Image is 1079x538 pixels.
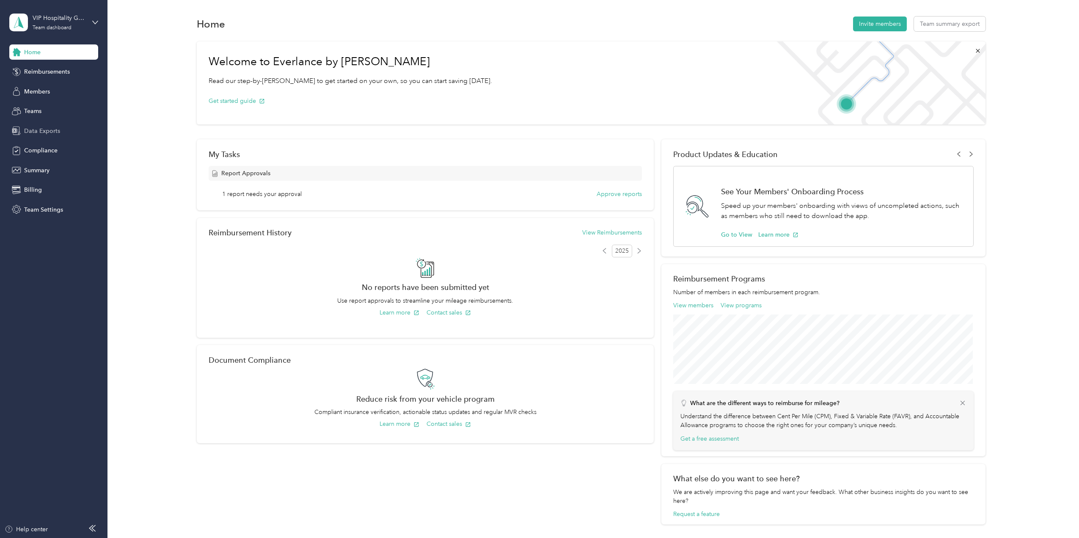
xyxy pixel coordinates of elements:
button: Team summary export [914,17,985,31]
button: Get started guide [209,97,265,105]
button: View members [673,301,713,310]
span: Product Updates & Education [673,150,778,159]
span: Report Approvals [221,169,270,178]
p: Use report approvals to streamline your mileage reimbursements. [209,296,642,305]
span: Reimbursements [24,67,70,76]
span: Team Settings [24,205,63,214]
p: What are the different ways to reimburse for mileage? [690,399,840,408]
button: Contact sales [427,419,471,428]
h2: Reduce risk from your vehicle program [209,395,642,403]
p: Number of members in each reimbursement program. [673,288,974,297]
div: What else do you want to see here? [673,474,974,483]
span: Billing [24,185,42,194]
button: Learn more [380,419,419,428]
span: Compliance [24,146,58,155]
span: Members [24,87,50,96]
h2: Document Compliance [209,356,291,364]
p: Compliant insurance verification, actionable status updates and regular MVR checks [209,408,642,417]
h2: Reimbursement History [209,228,292,237]
button: Learn more [758,230,798,239]
div: VIP Hospitality Group [33,14,85,22]
button: Get a free assessment [680,434,739,443]
button: Learn more [380,308,419,317]
button: View Reimbursements [582,228,642,237]
iframe: Everlance-gr Chat Button Frame [1032,491,1079,538]
div: We are actively improving this page and want your feedback. What other business insights do you w... [673,488,974,505]
button: Approve reports [597,190,642,199]
span: Home [24,48,41,57]
button: Contact sales [427,308,471,317]
h2: No reports have been submitted yet [209,283,642,292]
div: Team dashboard [33,25,72,30]
h1: Welcome to Everlance by [PERSON_NAME] [209,55,492,69]
h1: See Your Members' Onboarding Process [721,187,964,196]
p: Read our step-by-[PERSON_NAME] to get started on your own, so you can start saving [DATE]. [209,76,492,86]
div: My Tasks [209,150,642,159]
span: Summary [24,166,50,175]
span: 2025 [612,245,632,257]
span: Data Exports [24,127,60,135]
h1: Home [197,19,225,28]
h2: Reimbursement Programs [673,274,974,283]
button: Go to View [721,230,752,239]
button: Request a feature [673,510,720,519]
p: Understand the difference between Cent Per Mile (CPM), Fixed & Variable Rate (FAVR), and Accounta... [680,412,966,430]
button: Invite members [853,17,907,31]
img: Welcome to everlance [768,41,985,124]
p: Speed up your members' onboarding with views of uncompleted actions, such as members who still ne... [721,201,964,221]
button: Help center [5,525,48,534]
span: 1 report needs your approval [222,190,302,199]
button: View programs [721,301,762,310]
span: Teams [24,107,41,116]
